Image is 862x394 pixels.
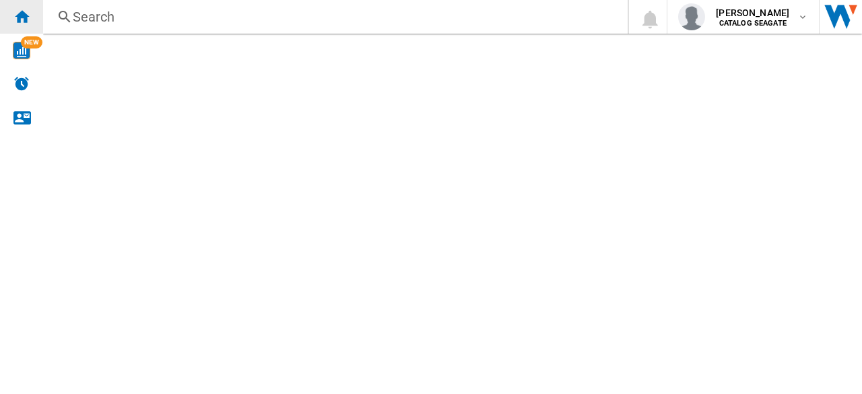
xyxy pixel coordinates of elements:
div: Search [73,7,593,26]
img: alerts-logo.svg [13,75,30,92]
img: profile.jpg [678,3,705,30]
span: [PERSON_NAME] [716,6,789,20]
b: CATALOG SEAGATE [719,19,787,28]
img: wise-card.svg [13,42,30,59]
span: NEW [21,36,42,48]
